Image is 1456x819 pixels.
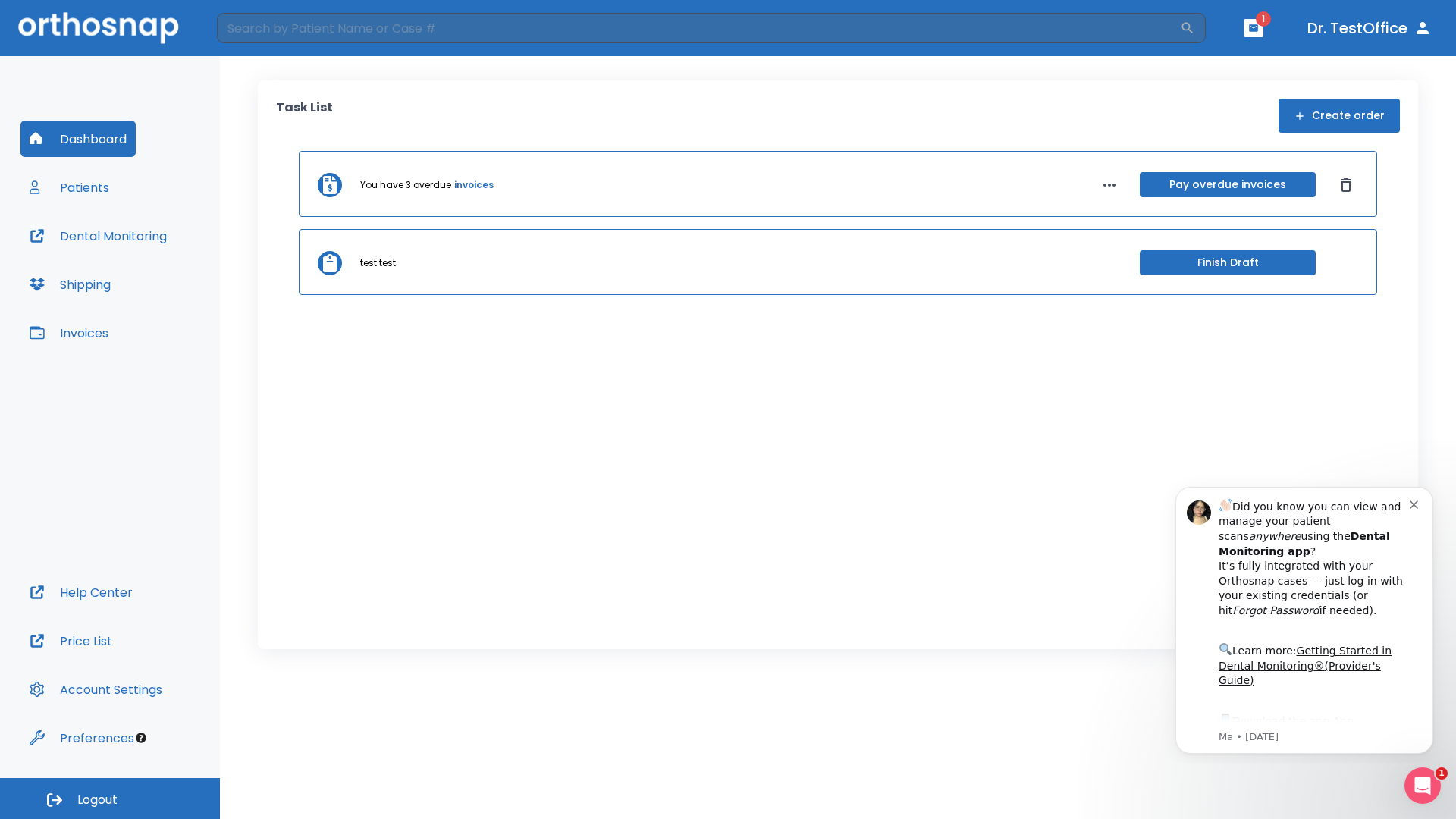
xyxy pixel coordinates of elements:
[66,257,257,271] p: Message from Ma, sent 4w ago
[20,720,143,756] button: Preferences
[257,24,269,36] button: Dismiss notification
[1140,250,1316,275] button: Finish Draft
[1153,473,1456,763] iframe: Intercom notifications message
[360,256,396,270] p: test test
[20,218,176,254] button: Dental Monitoring
[1334,173,1358,197] button: Dismiss
[66,242,201,269] a: App Store
[1256,11,1271,27] span: 1
[1140,172,1316,197] button: Pay overdue invoices
[454,178,494,192] a: invoices
[77,792,118,808] span: Logout
[18,12,179,43] img: Orthosnap
[20,623,121,659] button: Price List
[1301,14,1438,42] button: Dr. TestOffice
[20,121,136,157] button: Dashboard
[20,169,118,206] button: Patients
[20,574,142,610] button: Help Center
[134,731,148,745] div: Tooltip anchor
[1436,767,1448,780] span: 1
[20,266,120,303] button: Shipping
[1404,767,1441,804] iframe: Intercom live chat
[1279,99,1400,133] button: Create order
[20,671,171,708] button: Account Settings
[20,315,118,351] button: Invoices
[217,13,1180,43] input: Search by Patient Name or Case #
[360,178,451,192] p: You have 3 overdue
[276,99,333,133] p: Task List
[66,238,257,315] div: Download the app: | ​ Let us know if you need help getting started!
